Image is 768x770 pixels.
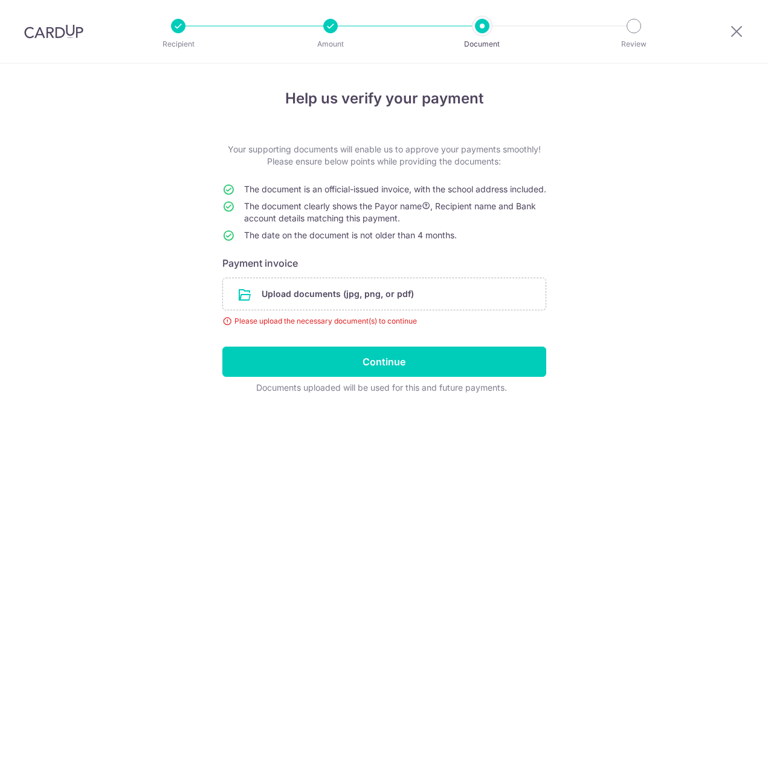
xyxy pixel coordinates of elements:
[222,278,546,310] div: Upload documents (jpg, png, or pdf)
[286,38,375,50] p: Amount
[589,38,679,50] p: Review
[24,24,83,39] img: CardUp
[222,382,541,394] div: Documents uploaded will be used for this and future payments.
[244,201,536,223] span: The document clearly shows the Payor name , Recipient name and Bank account details matching this...
[222,143,546,168] p: Your supporting documents will enable us to approve your payments smoothly! Please ensure below p...
[244,184,546,194] span: The document is an official-issued invoice, with the school address included.
[437,38,527,50] p: Document
[222,347,546,377] input: Continue
[244,230,457,240] span: The date on the document is not older than 4 months.
[222,315,546,327] div: Please upload the necessary document(s) to continue
[222,256,546,270] h6: Payment invoice
[222,88,546,109] h4: Help us verify your payment
[134,38,223,50] p: Recipient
